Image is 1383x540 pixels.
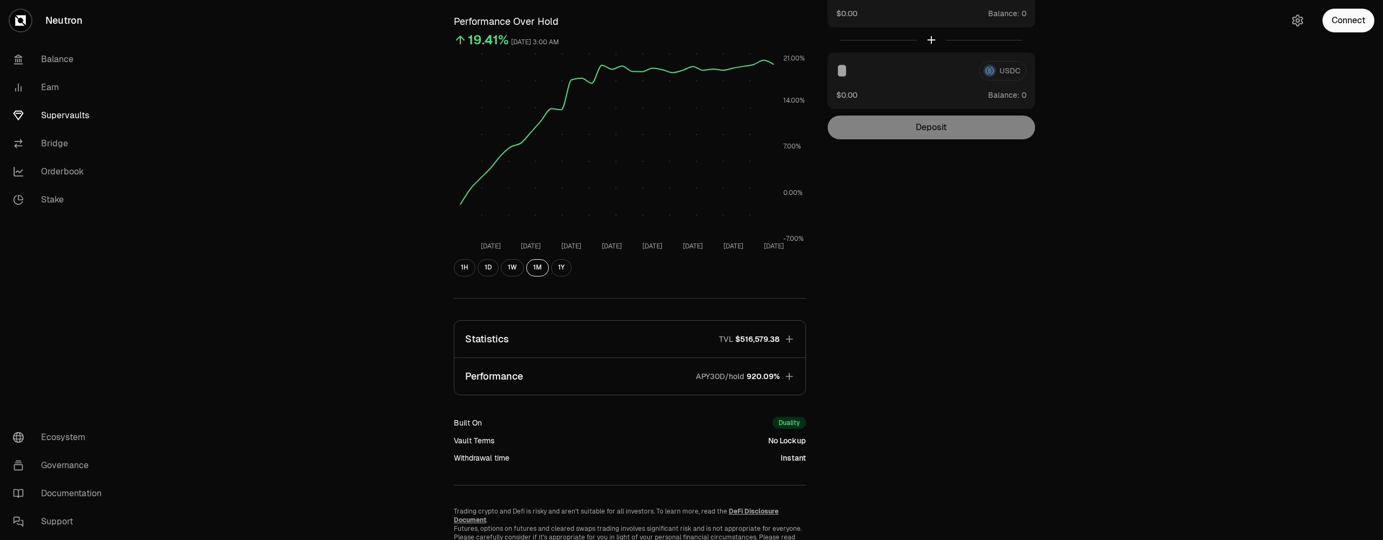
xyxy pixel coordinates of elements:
h3: Performance Over Hold [454,14,806,29]
a: Supervaults [4,102,117,130]
tspan: 14.00% [783,96,805,105]
button: 1W [501,259,524,276]
div: Built On [454,417,482,428]
a: Governance [4,451,117,480]
button: PerformanceAPY30D/hold920.09% [454,358,805,395]
button: Connect [1322,9,1374,32]
tspan: 21.00% [783,54,805,63]
a: Earn [4,73,117,102]
a: Ecosystem [4,423,117,451]
a: Bridge [4,130,117,158]
tspan: [DATE] [764,242,784,251]
span: 920.09% [747,371,780,382]
tspan: [DATE] [683,242,703,251]
div: No Lockup [768,435,806,446]
div: Vault Terms [454,435,494,446]
div: 19.41% [468,31,509,49]
span: $516,579.38 [735,334,780,345]
div: Duality [773,417,806,429]
button: 1H [454,259,475,276]
tspan: 7.00% [783,142,801,151]
button: $0.00 [836,89,857,100]
tspan: -7.00% [783,234,804,243]
p: Trading crypto and Defi is risky and aren't suitable for all investors. To learn more, read the . [454,507,806,524]
p: Statistics [465,332,509,347]
p: TVL [719,334,733,345]
span: Balance: [988,90,1019,100]
tspan: [DATE] [642,242,662,251]
a: Documentation [4,480,117,508]
tspan: [DATE] [723,242,743,251]
button: $0.00 [836,8,857,19]
button: 1Y [551,259,572,276]
button: StatisticsTVL$516,579.38 [454,321,805,357]
tspan: [DATE] [602,242,622,251]
a: Orderbook [4,158,117,186]
div: Withdrawal time [454,453,509,463]
div: Instant [781,453,806,463]
a: Support [4,508,117,536]
a: Balance [4,45,117,73]
p: Performance [465,369,523,384]
tspan: [DATE] [481,242,501,251]
button: 1M [526,259,549,276]
tspan: [DATE] [561,242,581,251]
tspan: 0.00% [783,188,803,197]
p: APY30D/hold [696,371,744,382]
a: Stake [4,186,117,214]
button: 1D [478,259,499,276]
a: DeFi Disclosure Document [454,507,778,524]
div: [DATE] 3:00 AM [511,36,559,49]
span: Balance: [988,8,1019,19]
tspan: [DATE] [521,242,541,251]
